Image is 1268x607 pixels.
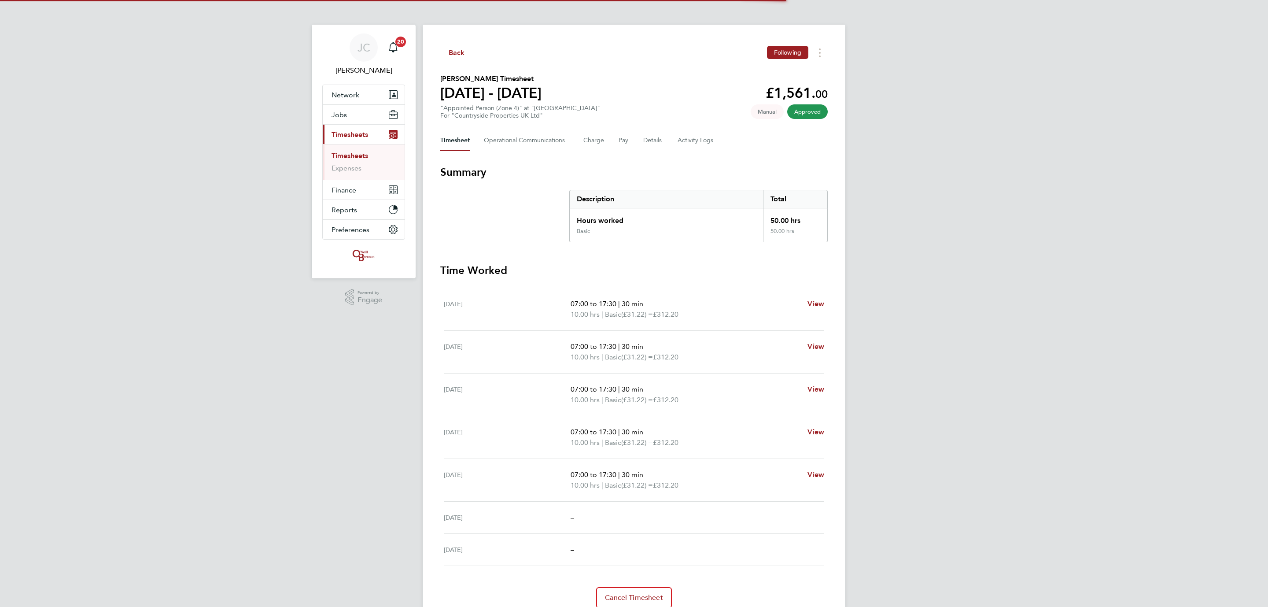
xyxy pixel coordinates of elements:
[621,396,653,404] span: (£31.22) =
[678,130,715,151] button: Activity Logs
[621,481,653,489] span: (£31.22) =
[332,152,368,160] a: Timesheets
[622,300,643,308] span: 30 min
[384,33,402,62] a: 20
[571,300,616,308] span: 07:00 to 17:30
[807,470,824,480] a: View
[621,438,653,447] span: (£31.22) =
[653,396,678,404] span: £312.20
[323,200,405,219] button: Reports
[601,396,603,404] span: |
[622,342,643,351] span: 30 min
[766,85,828,101] app-decimal: £1,561.
[807,428,824,436] span: View
[653,438,678,447] span: £312.20
[444,470,571,491] div: [DATE]
[323,85,405,104] button: Network
[571,428,616,436] span: 07:00 to 17:30
[622,428,643,436] span: 30 min
[605,309,621,320] span: Basic
[358,296,382,304] span: Engage
[571,438,600,447] span: 10.00 hrs
[605,395,621,405] span: Basic
[571,342,616,351] span: 07:00 to 17:30
[787,104,828,119] span: This timesheet has been approved.
[601,481,603,489] span: |
[440,130,470,151] button: Timesheet
[351,248,376,263] img: oneillandbrennan-logo-retina.png
[444,427,571,448] div: [DATE]
[605,480,621,491] span: Basic
[774,48,801,56] span: Following
[323,144,405,180] div: Timesheets
[812,46,828,59] button: Timesheets Menu
[763,190,827,208] div: Total
[571,385,616,393] span: 07:00 to 17:30
[618,300,620,308] span: |
[622,385,643,393] span: 30 min
[444,512,571,523] div: [DATE]
[332,111,347,119] span: Jobs
[570,208,763,228] div: Hours worked
[332,164,361,172] a: Expenses
[601,438,603,447] span: |
[807,342,824,351] span: View
[312,25,416,278] nav: Main navigation
[807,427,824,437] a: View
[332,226,369,234] span: Preferences
[605,593,663,602] span: Cancel Timesheet
[449,48,465,58] span: Back
[571,513,574,522] span: –
[621,310,653,318] span: (£31.22) =
[807,341,824,352] a: View
[618,385,620,393] span: |
[570,190,763,208] div: Description
[444,544,571,555] div: [DATE]
[571,481,600,489] span: 10.00 hrs
[395,37,406,47] span: 20
[332,91,359,99] span: Network
[440,165,828,179] h3: Summary
[618,342,620,351] span: |
[323,220,405,239] button: Preferences
[807,384,824,395] a: View
[322,33,405,76] a: JC[PERSON_NAME]
[440,74,542,84] h2: [PERSON_NAME] Timesheet
[807,385,824,393] span: View
[601,310,603,318] span: |
[621,353,653,361] span: (£31.22) =
[332,130,368,139] span: Timesheets
[815,88,828,100] span: 00
[569,190,828,242] div: Summary
[440,263,828,278] h3: Time Worked
[751,104,784,119] span: This timesheet was manually created.
[358,289,382,296] span: Powered by
[571,310,600,318] span: 10.00 hrs
[577,228,590,235] div: Basic
[332,186,356,194] span: Finance
[763,228,827,242] div: 50.00 hrs
[619,130,629,151] button: Pay
[622,470,643,479] span: 30 min
[605,352,621,363] span: Basic
[653,353,678,361] span: £312.20
[323,105,405,124] button: Jobs
[767,46,808,59] button: Following
[571,470,616,479] span: 07:00 to 17:30
[358,42,370,53] span: JC
[323,180,405,200] button: Finance
[322,248,405,263] a: Go to home page
[618,428,620,436] span: |
[605,437,621,448] span: Basic
[601,353,603,361] span: |
[444,341,571,363] div: [DATE]
[332,206,357,214] span: Reports
[571,396,600,404] span: 10.00 hrs
[444,299,571,320] div: [DATE]
[653,481,678,489] span: £312.20
[583,130,605,151] button: Charge
[807,299,824,309] a: View
[571,353,600,361] span: 10.00 hrs
[763,208,827,228] div: 50.00 hrs
[440,112,600,119] div: For "Countryside Properties UK Ltd"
